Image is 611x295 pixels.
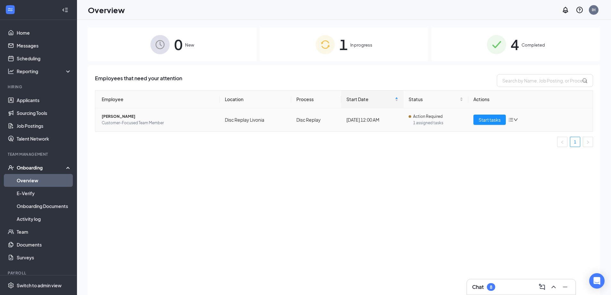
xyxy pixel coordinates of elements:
svg: Settings [8,282,14,289]
button: left [557,137,567,147]
div: Onboarding [17,164,66,171]
button: ChevronUp [548,282,559,292]
a: Talent Network [17,132,72,145]
a: Team [17,225,72,238]
span: New [185,42,194,48]
svg: Collapse [62,7,68,13]
span: bars [508,117,513,122]
li: Previous Page [557,137,567,147]
div: Reporting [17,68,72,74]
a: Documents [17,238,72,251]
a: E-Verify [17,187,72,200]
a: Surveys [17,251,72,264]
a: Messages [17,39,72,52]
div: Open Intercom Messenger [589,273,605,289]
svg: Minimize [561,283,569,291]
a: Scheduling [17,52,72,65]
input: Search by Name, Job Posting, or Process [497,74,593,87]
a: 1 [570,137,580,147]
a: Home [17,26,72,39]
span: In progress [350,42,372,48]
svg: WorkstreamLogo [7,6,13,13]
span: Status [409,96,458,103]
li: 1 [570,137,580,147]
svg: ComposeMessage [538,283,546,291]
td: Disc Replay [291,108,341,131]
a: Job Postings [17,119,72,132]
button: Start tasks [473,115,506,125]
span: 1 [339,33,348,56]
div: IH [592,7,596,13]
div: Switch to admin view [17,282,62,289]
svg: Notifications [562,6,569,14]
span: Completed [522,42,545,48]
th: Employee [95,91,220,108]
a: Applicants [17,94,72,107]
span: Start Date [346,96,394,103]
svg: QuestionInfo [576,6,583,14]
a: Onboarding Documents [17,200,72,213]
svg: ChevronUp [550,283,557,291]
svg: UserCheck [8,164,14,171]
li: Next Page [583,137,593,147]
th: Actions [468,91,593,108]
span: [PERSON_NAME] [102,113,215,120]
span: down [513,117,518,122]
div: Hiring [8,84,70,90]
svg: Analysis [8,68,14,74]
div: 8 [490,284,492,290]
span: left [560,140,564,144]
div: Payroll [8,270,70,276]
a: Sourcing Tools [17,107,72,119]
span: Customer-Focused Team Member [102,120,215,126]
td: Disc Replay Livonia [220,108,291,131]
span: Start tasks [479,116,501,123]
button: Minimize [560,282,570,292]
span: 0 [174,33,182,56]
span: Employees that need your attention [95,74,182,87]
span: right [586,140,590,144]
div: Team Management [8,152,70,157]
a: Overview [17,174,72,187]
span: 1 assigned tasks [413,120,463,126]
h3: Chat [472,283,484,291]
div: [DATE] 12:00 AM [346,116,399,123]
th: Process [291,91,341,108]
button: ComposeMessage [537,282,547,292]
th: Status [403,91,468,108]
h1: Overview [88,4,125,15]
th: Location [220,91,291,108]
span: Action Required [413,113,443,120]
button: right [583,137,593,147]
a: Activity log [17,213,72,225]
span: 4 [511,33,519,56]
